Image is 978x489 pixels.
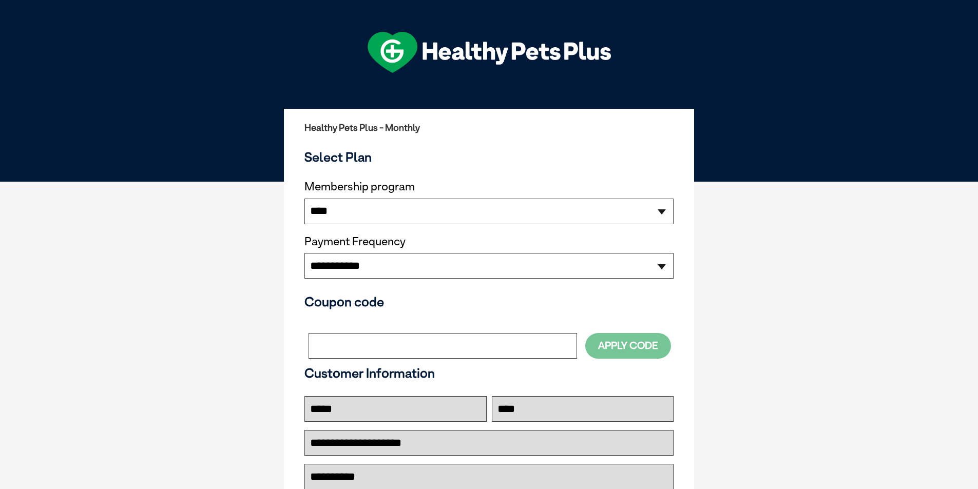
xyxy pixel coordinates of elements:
label: Membership program [304,180,674,193]
h3: Select Plan [304,149,674,165]
label: Payment Frequency [304,235,406,248]
img: hpp-logo-landscape-green-white.png [368,32,611,73]
h3: Coupon code [304,294,674,309]
h3: Customer Information [304,365,674,381]
button: Apply Code [585,333,671,358]
h2: Healthy Pets Plus - Monthly [304,123,674,133]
